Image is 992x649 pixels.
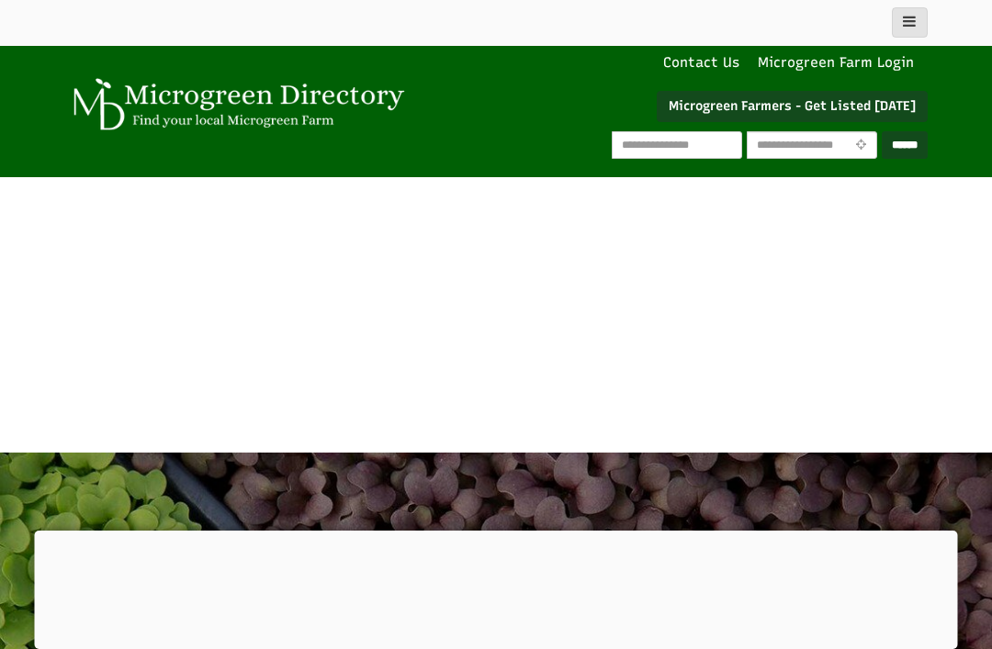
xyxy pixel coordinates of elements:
a: Microgreen Farmers - Get Listed [DATE] [657,91,928,122]
img: Microgreen Directory [64,78,408,131]
a: Contact Us [654,53,749,73]
iframe: Advertisement [35,531,958,644]
a: Microgreen Farm Login [758,53,923,73]
i: Use Current Location [851,140,871,151]
button: main_menu [892,7,928,38]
